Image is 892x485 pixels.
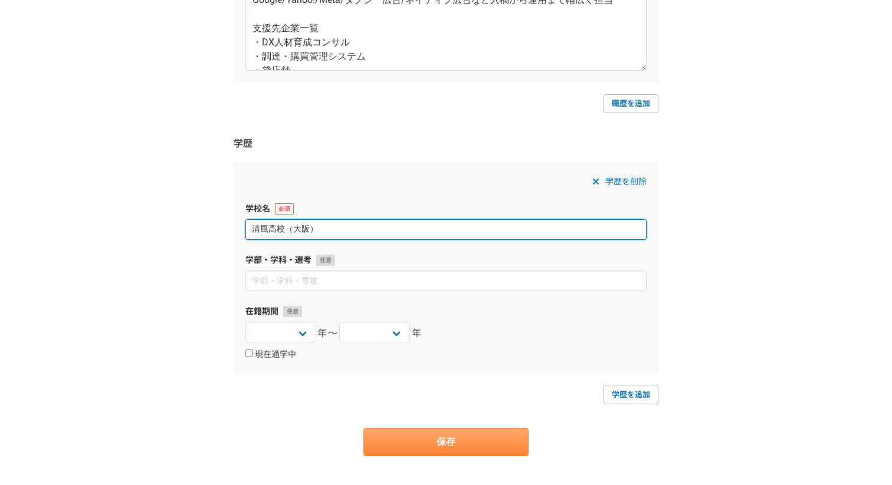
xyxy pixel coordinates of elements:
[245,219,647,240] input: 学校名
[363,428,529,456] button: 保存
[245,305,647,318] label: 在籍期間
[317,326,338,341] span: 年〜
[245,349,253,357] input: 現在通学中
[245,203,647,215] label: 学校名
[412,326,422,341] span: 年
[234,137,658,151] h3: 学歴
[245,270,647,291] input: 学部・学科・専攻
[245,254,647,266] label: 学部・学科・選考
[245,349,296,360] label: 現在通学中
[604,385,658,404] a: 学歴を追加
[605,174,647,189] span: 学歴を削除
[604,94,658,113] a: 職歴を追加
